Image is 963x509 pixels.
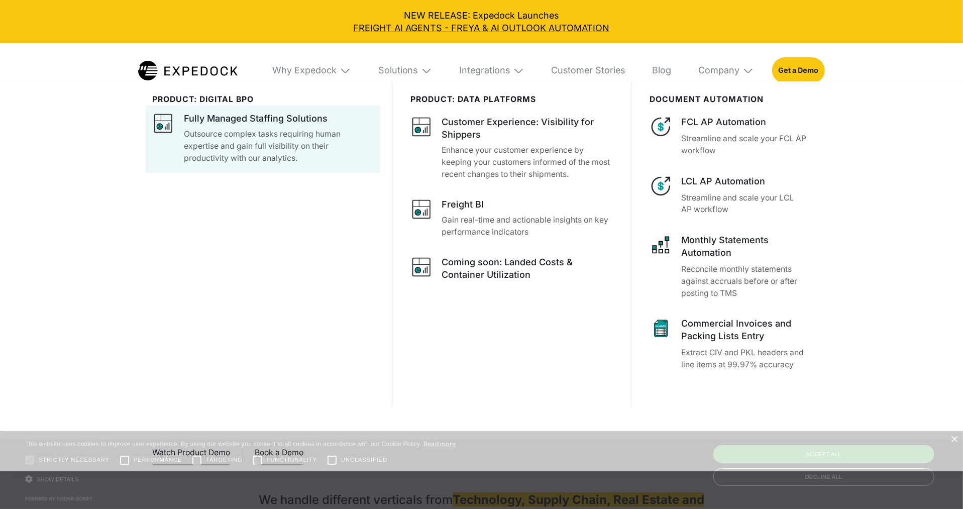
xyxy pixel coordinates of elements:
div: Customer Experience: Visibility for Shippers [442,116,613,141]
span: Functionality [267,456,317,464]
a: Commercial Invoices and Packing Lists EntryExtract CIV and PKL headers and line items at 99.97% a... [650,317,811,371]
p: Streamline and scale your FCL AP workflow [681,133,811,156]
a: Fully Managed Staffing SolutionsOutsource complex tasks requiring human expertise and gain full v... [152,112,374,164]
span: Performance [134,456,182,464]
a: Blog [643,43,680,97]
span: Strictly necessary [39,456,110,464]
span: Unclassified [341,456,387,464]
span: This website uses cookies to improve user experience. By using our website you consent to all coo... [25,441,421,448]
iframe: Chat Widget [913,461,963,509]
a: Customer Stories [543,43,634,97]
a: Freight BIGain real-time and actionable insights on key performance indicators [410,198,613,238]
div: Close [950,436,958,444]
div: Show details [25,472,456,487]
a: FCL AP AutomationStreamline and scale your FCL AP workflow [650,116,811,156]
p: Streamline and scale your LCL AP workflow [681,192,811,216]
div: Company [698,65,739,76]
div: Commercial Invoices and Packing Lists Entry [681,317,811,342]
p: Reconcile monthly statements against accruals before or after posting to TMS [681,263,811,299]
p: Gain real-time and actionable insights on key performance indicators [442,214,613,238]
div: Monthly Statements Automation [681,234,811,259]
a: Powered by cookie-script [25,496,92,501]
div: Solutions [378,65,418,76]
a: Coming soon: Landed Costs & Container Utilization [410,256,613,284]
div: Coming soon: Landed Costs & Container Utilization [442,256,613,281]
a: Read more [423,440,456,448]
div: Decline all [713,468,934,486]
a: Get a Demo [772,57,825,83]
p: Enhance your customer experience by keeping your customers informed of the most recent changes to... [442,144,613,180]
div: PRODUCT: data platforms [410,95,613,105]
div: Why Expedock [263,43,360,97]
div: document automation [650,95,811,105]
div: Freight BI [442,198,484,211]
div: LCL AP Automation [681,175,811,187]
a: Customer Experience: Visibility for ShippersEnhance your customer experience by keeping your cust... [410,116,613,180]
div: FCL AP Automation [681,116,811,128]
p: Outsource complex tasks requiring human expertise and gain full visibility on their productivity ... [184,128,374,164]
div: Fully Managed Staffing Solutions [184,112,328,125]
a: FREIGHT AI AGENTS - FREYA & AI OUTLOOK AUTOMATION [9,22,954,34]
div: Accept all [713,445,934,463]
a: LCL AP AutomationStreamline and scale your LCL AP workflow [650,175,811,216]
a: Monthly Statements AutomationReconcile monthly statements against accruals before or after postin... [650,234,811,299]
div: product: digital bpo [152,95,374,105]
div: Why Expedock [272,65,337,76]
div: Integrations [450,43,533,97]
div: Solutions [369,43,441,97]
div: Company [689,43,763,97]
div: NEW RELEASE: Expedock Launches [9,9,954,34]
p: Extract CIV and PKL headers and line items at 99.97% accuracy [681,347,811,370]
div: Integrations [459,65,510,76]
span: Targeting [206,456,242,464]
span: Show details [37,476,79,482]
